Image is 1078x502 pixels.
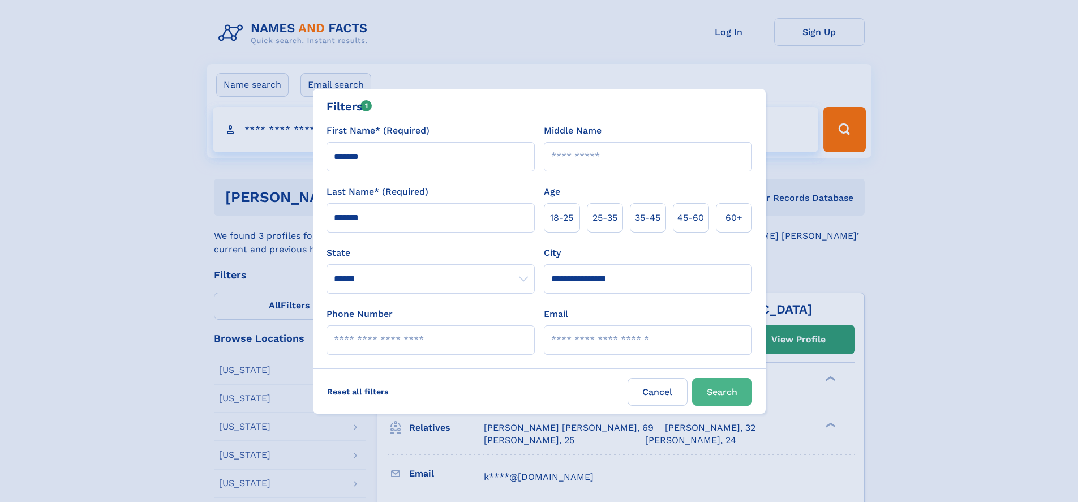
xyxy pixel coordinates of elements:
span: 25‑35 [592,211,617,225]
button: Search [692,378,752,406]
span: 60+ [725,211,742,225]
span: 45‑60 [677,211,704,225]
label: Phone Number [327,307,393,321]
label: Last Name* (Required) [327,185,428,199]
label: State [327,246,535,260]
label: Middle Name [544,124,602,138]
span: 18‑25 [550,211,573,225]
div: Filters [327,98,372,115]
label: Reset all filters [320,378,396,405]
label: Cancel [628,378,688,406]
label: City [544,246,561,260]
label: First Name* (Required) [327,124,430,138]
label: Email [544,307,568,321]
span: 35‑45 [635,211,660,225]
label: Age [544,185,560,199]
